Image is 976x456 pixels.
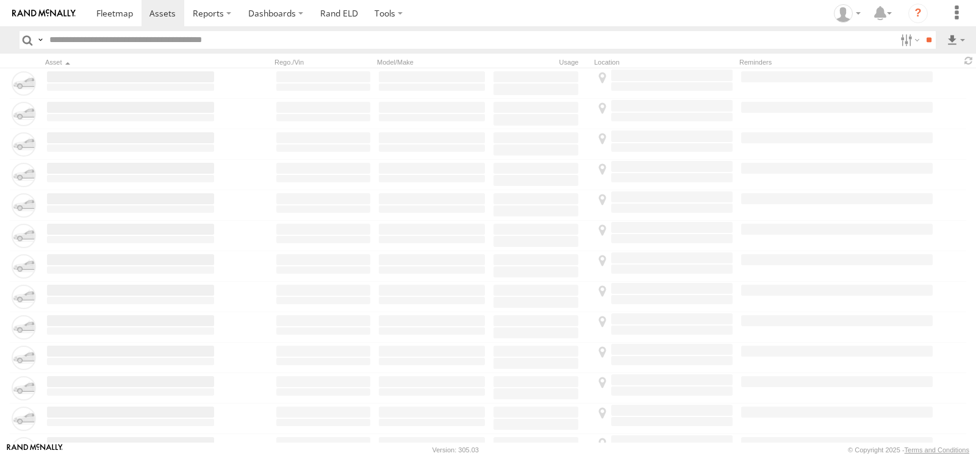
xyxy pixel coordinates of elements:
div: Model/Make [377,58,487,66]
i: ? [908,4,928,23]
a: Terms and Conditions [905,446,969,454]
div: © Copyright 2025 - [848,446,969,454]
label: Search Filter Options [895,31,922,49]
span: Refresh [961,55,976,66]
label: Search Query [35,31,45,49]
div: Click to Sort [45,58,216,66]
div: Victor Calcano Jr [830,4,865,23]
div: Version: 305.03 [432,446,479,454]
div: Usage [492,58,589,66]
div: Location [594,58,734,66]
div: Reminders [739,58,855,66]
label: Export results as... [945,31,966,49]
a: Visit our Website [7,444,63,456]
img: rand-logo.svg [12,9,76,18]
div: Rego./Vin [274,58,372,66]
